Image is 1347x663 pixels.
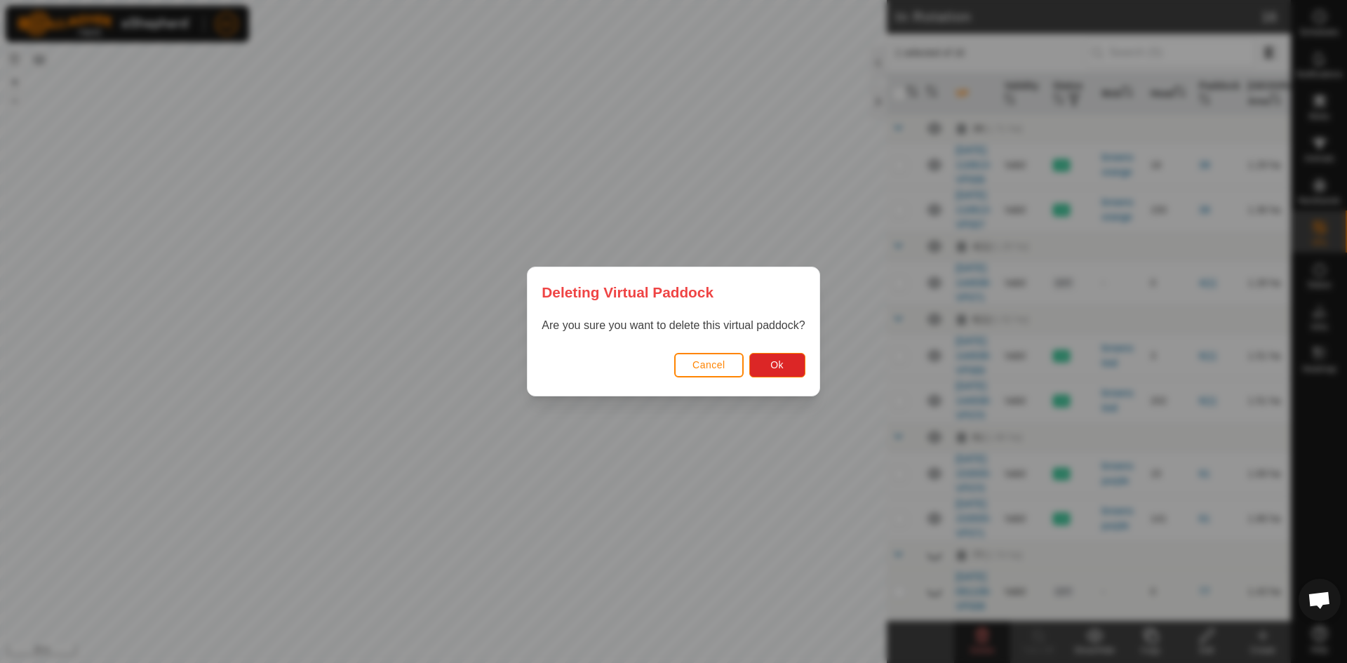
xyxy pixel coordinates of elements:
[692,359,725,370] span: Cancel
[1299,579,1341,621] div: Open chat
[542,281,713,303] span: Deleting Virtual Paddock
[674,353,744,377] button: Cancel
[749,353,805,377] button: Ok
[542,317,805,334] p: Are you sure you want to delete this virtual paddock?
[770,359,784,370] span: Ok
